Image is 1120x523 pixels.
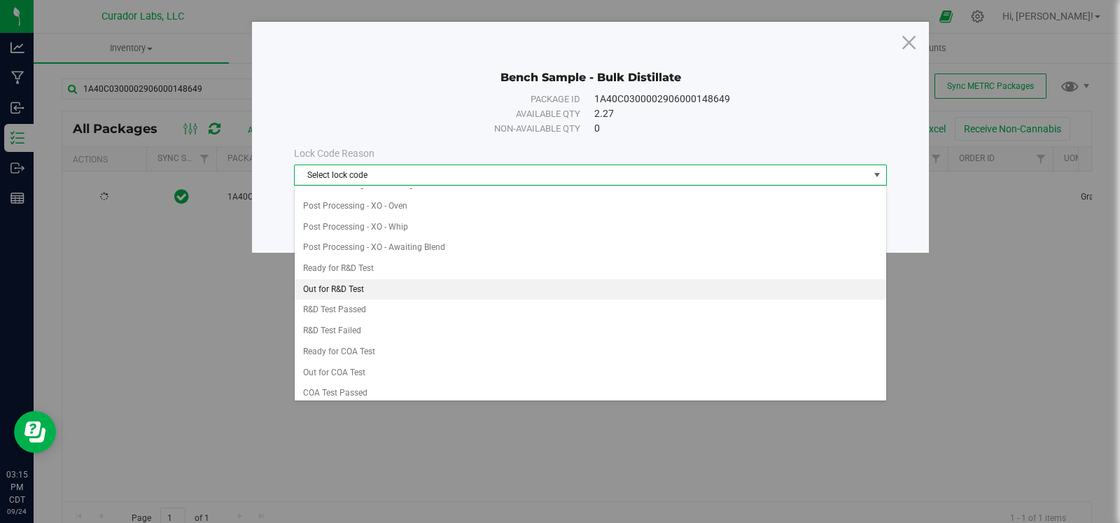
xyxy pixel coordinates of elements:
li: Out for R&D Test [295,279,886,300]
span: select [869,165,886,185]
li: Post Processing - XO - Awaiting Blend [295,237,886,258]
li: Out for COA Test [295,363,886,384]
iframe: Resource center [14,411,56,453]
li: R&D Test Passed [295,300,886,321]
div: 2.27 [594,106,861,121]
div: Bench Sample - Bulk Distillate [294,50,887,85]
div: Available qty [320,107,581,121]
span: Select lock code [295,165,869,185]
li: Ready for COA Test [295,342,886,363]
li: COA Test Passed [295,383,886,404]
li: R&D Test Failed [295,321,886,342]
div: 0 [594,121,861,136]
div: Non-available qty [320,122,581,136]
li: Post Processing - XO - Oven [295,196,886,217]
span: Lock Code Reason [294,148,374,159]
div: 1A40C0300002906000148649 [594,92,861,106]
li: Ready for R&D Test [295,258,886,279]
li: Post Processing - XO - Whip [295,217,886,238]
div: Package ID [320,92,581,106]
